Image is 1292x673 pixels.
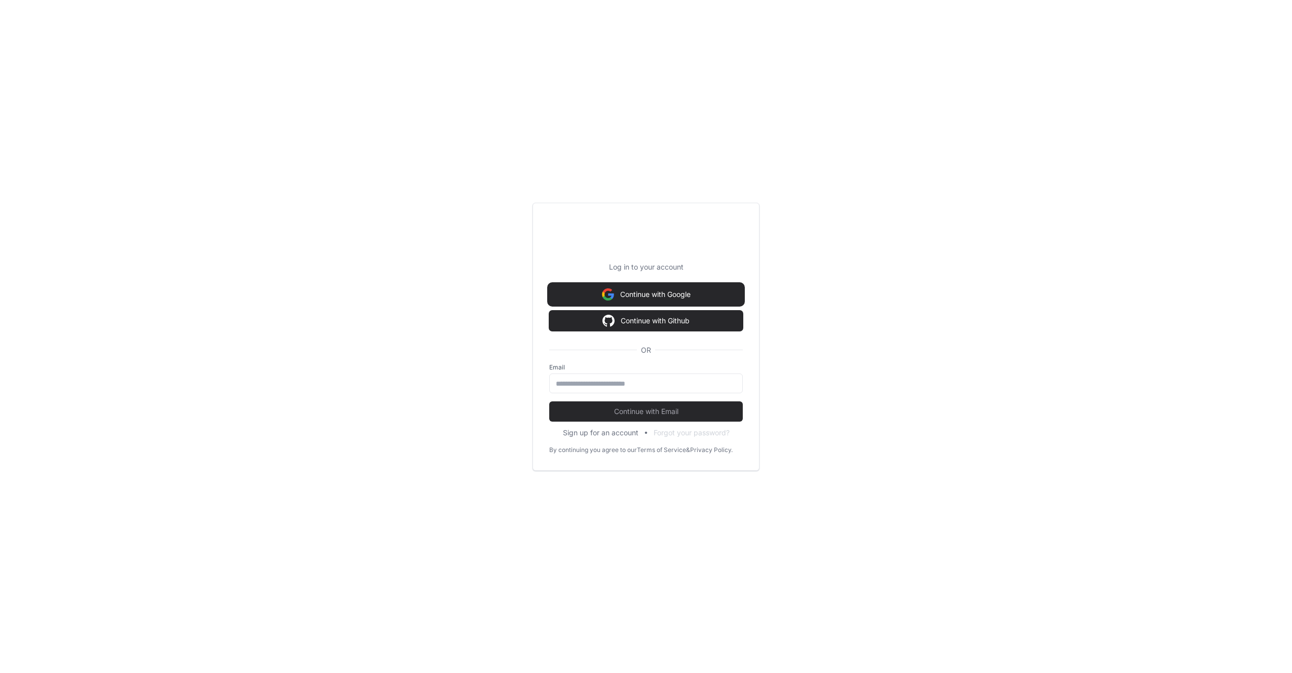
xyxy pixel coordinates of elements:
[563,428,638,438] button: Sign up for an account
[602,311,615,331] img: Sign in with google
[637,345,655,355] span: OR
[549,363,743,371] label: Email
[549,406,743,417] span: Continue with Email
[549,401,743,422] button: Continue with Email
[686,446,690,454] div: &
[549,446,637,454] div: By continuing you agree to our
[549,284,743,305] button: Continue with Google
[549,262,743,272] p: Log in to your account
[654,428,730,438] button: Forgot your password?
[690,446,733,454] a: Privacy Policy.
[637,446,686,454] a: Terms of Service
[602,284,614,305] img: Sign in with google
[549,311,743,331] button: Continue with Github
